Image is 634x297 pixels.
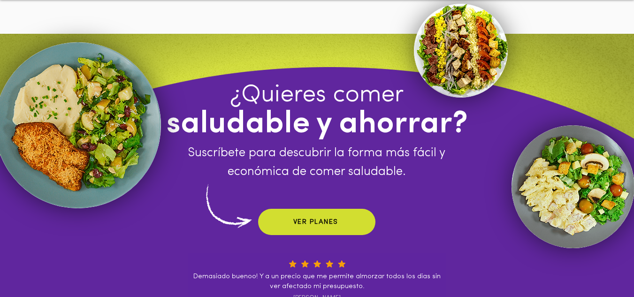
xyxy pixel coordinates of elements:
span: ¿Quieres comer [230,83,404,107]
img: foody-ensalada-cobb.png [414,4,508,98]
span: saludable y ahorrar? [167,109,467,140]
a: VER PLANES [258,209,375,235]
span: VER PLANES [293,219,338,226]
span: Demasiado buenoo! Y a un precio que me permite almorzar todos los dias sin ver afectado mi presup... [193,273,441,290]
span: Suscríbete para descubrir la forma más fácil y económica de comer saludable. [188,147,445,178]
